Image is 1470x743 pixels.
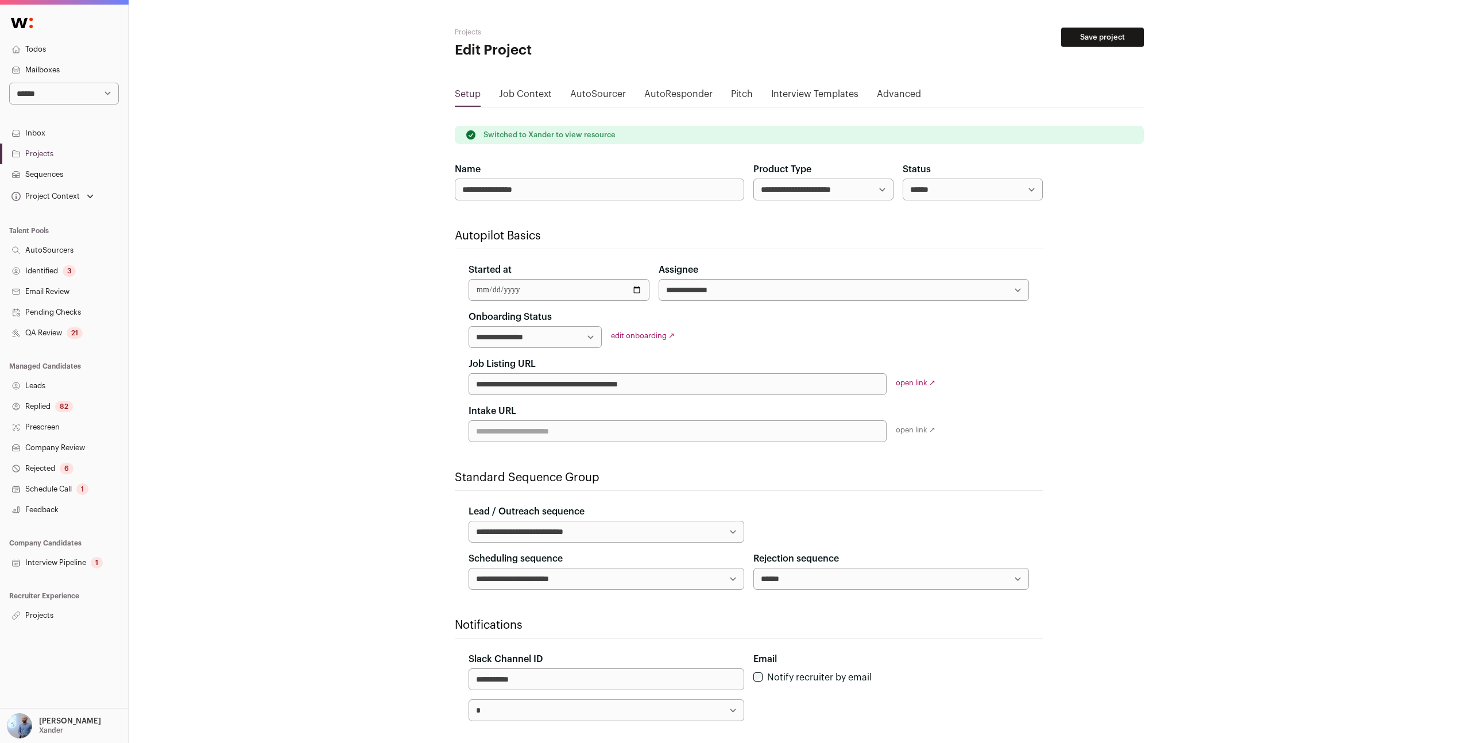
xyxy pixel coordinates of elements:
a: Advanced [877,87,921,106]
button: Open dropdown [5,713,103,738]
label: Onboarding Status [469,310,552,324]
a: Interview Templates [771,87,858,106]
a: edit onboarding ↗ [611,332,675,339]
label: Lead / Outreach sequence [469,505,585,518]
h2: Standard Sequence Group [455,470,1043,486]
a: AutoSourcer [570,87,626,106]
a: Job Context [499,87,552,106]
div: 21 [67,327,83,339]
label: Slack Channel ID [469,652,543,666]
a: open link ↗ [896,379,935,386]
h2: Projects [455,28,684,37]
div: Email [753,652,1029,666]
label: Notify recruiter by email [767,673,872,682]
div: 3 [63,265,76,277]
div: Project Context [9,192,80,201]
label: Job Listing URL [469,357,536,371]
label: Started at [469,263,512,277]
label: Rejection sequence [753,552,839,566]
h2: Autopilot Basics [455,228,1043,244]
label: Scheduling sequence [469,552,563,566]
a: Setup [455,87,481,106]
img: 97332-medium_jpg [7,713,32,738]
a: Pitch [731,87,753,106]
h2: Notifications [455,617,1043,633]
p: [PERSON_NAME] [39,717,101,726]
button: Open dropdown [9,188,96,204]
img: Wellfound [5,11,39,34]
a: AutoResponder [644,87,713,106]
h1: Edit Project [455,41,684,60]
button: Save project [1061,28,1144,47]
label: Name [455,162,481,176]
p: Xander [39,726,63,735]
label: Product Type [753,162,811,176]
div: 82 [55,401,73,412]
div: 1 [91,557,103,568]
div: 1 [76,483,88,495]
label: Status [903,162,931,176]
label: Assignee [659,263,698,277]
label: Intake URL [469,404,516,418]
p: Switched to Xander to view resource [483,130,616,140]
div: 6 [60,463,73,474]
